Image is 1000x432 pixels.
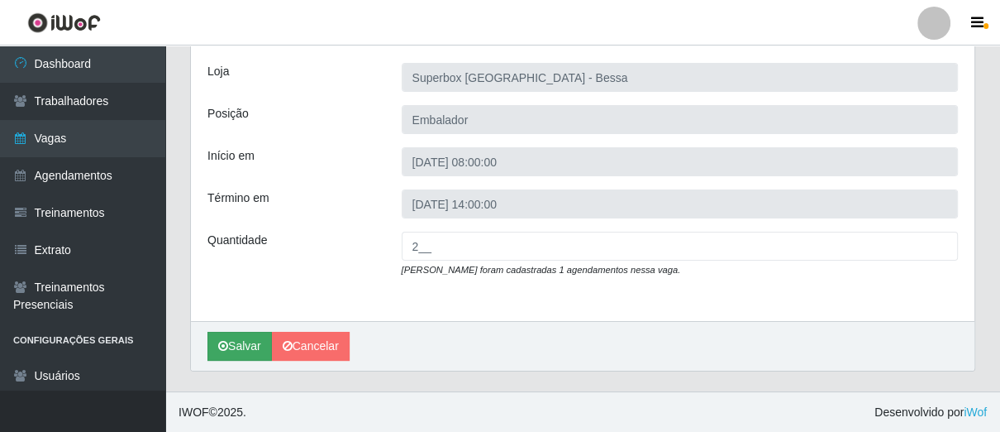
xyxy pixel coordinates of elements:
label: Posição [207,105,249,122]
span: IWOF [179,406,209,419]
input: Informe a quantidade... [402,232,959,261]
label: Início em [207,147,255,165]
a: Cancelar [272,332,350,361]
a: iWof [964,406,987,419]
label: Quantidade [207,232,267,249]
img: CoreUI Logo [27,12,101,33]
i: [PERSON_NAME] foram cadastradas 1 agendamentos nessa vaga. [402,265,681,275]
label: Término em [207,190,269,207]
button: Salvar [207,332,272,361]
label: Loja [207,63,229,80]
span: Desenvolvido por [874,404,987,421]
span: © 2025 . [179,404,246,421]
